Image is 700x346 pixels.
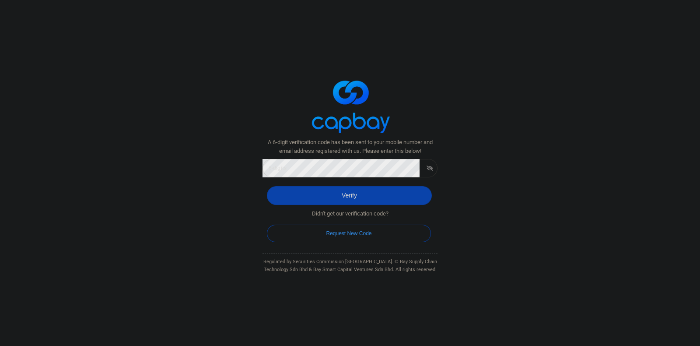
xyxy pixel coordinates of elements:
img: logo [306,73,394,138]
span: Didn't get our verification code? [312,209,388,219]
button: Request New Code [267,225,431,242]
span: A 6-digit verification code has been sent to your mobile number and email address registered with... [262,138,437,156]
div: Regulated by Securities Commission [GEOGRAPHIC_DATA]. © Bay Supply Chain Technology Sdn Bhd & Bay... [262,258,437,273]
button: Verify [267,186,432,205]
